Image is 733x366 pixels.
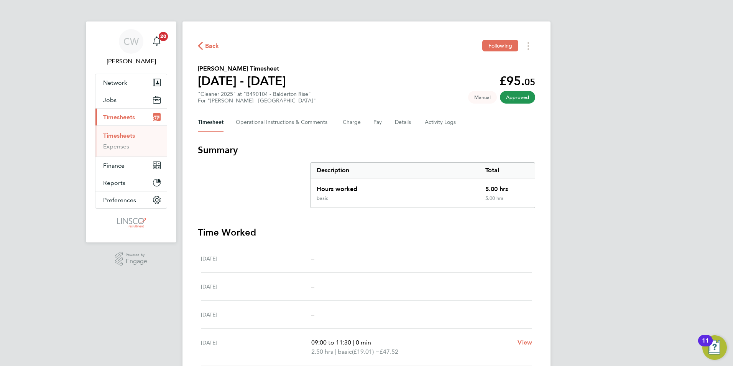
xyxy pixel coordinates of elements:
[373,113,383,132] button: Pay
[518,339,532,346] span: View
[86,21,176,242] nav: Main navigation
[311,339,351,346] span: 09:00 to 11:30
[395,113,413,132] button: Details
[425,113,457,132] button: Activity Logs
[201,310,311,319] div: [DATE]
[488,42,512,49] span: Following
[518,338,532,347] a: View
[95,216,167,229] a: Go to home page
[149,29,164,54] a: 20
[95,74,167,91] button: Network
[317,195,328,201] div: basic
[338,347,352,356] span: basic
[95,174,167,191] button: Reports
[356,339,371,346] span: 0 min
[205,41,219,51] span: Back
[352,348,380,355] span: (£19.01) =
[198,41,219,51] button: Back
[103,79,127,86] span: Network
[103,132,135,139] a: Timesheets
[201,338,311,356] div: [DATE]
[702,341,709,351] div: 11
[353,339,354,346] span: |
[311,178,479,195] div: Hours worked
[236,113,330,132] button: Operational Instructions & Comments
[198,97,316,104] div: For "[PERSON_NAME] - [GEOGRAPHIC_DATA]"
[479,163,535,178] div: Total
[499,74,535,88] app-decimal: £95.
[198,113,224,132] button: Timesheet
[95,91,167,108] button: Jobs
[479,195,535,208] div: 5.00 hrs
[103,96,117,104] span: Jobs
[468,91,497,104] span: This timesheet was manually created.
[103,196,136,204] span: Preferences
[311,348,333,355] span: 2.50 hrs
[311,163,479,178] div: Description
[198,91,316,104] div: "Cleaner 2025" at "B490104 - Balderton Rise"
[311,255,314,262] span: –
[380,348,398,355] span: £47.52
[310,162,535,208] div: Summary
[500,91,535,104] span: This timesheet has been approved.
[95,57,167,66] span: Chloe Whittall
[524,76,535,87] span: 05
[311,283,314,290] span: –
[311,311,314,318] span: –
[198,226,535,239] h3: Time Worked
[115,252,148,266] a: Powered byEngage
[343,113,361,132] button: Charge
[335,348,336,355] span: |
[95,125,167,157] div: Timesheets
[702,335,727,360] button: Open Resource Center, 11 new notifications
[201,254,311,263] div: [DATE]
[123,36,139,46] span: CW
[126,252,147,258] span: Powered by
[482,40,518,51] button: Following
[159,32,168,41] span: 20
[198,144,535,156] h3: Summary
[95,191,167,208] button: Preferences
[479,178,535,195] div: 5.00 hrs
[521,40,535,52] button: Timesheets Menu
[103,179,125,186] span: Reports
[198,64,286,73] h2: [PERSON_NAME] Timesheet
[103,143,129,150] a: Expenses
[95,109,167,125] button: Timesheets
[115,216,147,229] img: linsco-logo-retina.png
[201,282,311,291] div: [DATE]
[126,258,147,265] span: Engage
[95,29,167,66] a: CW[PERSON_NAME]
[103,114,135,121] span: Timesheets
[198,73,286,89] h1: [DATE] - [DATE]
[95,157,167,174] button: Finance
[103,162,125,169] span: Finance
